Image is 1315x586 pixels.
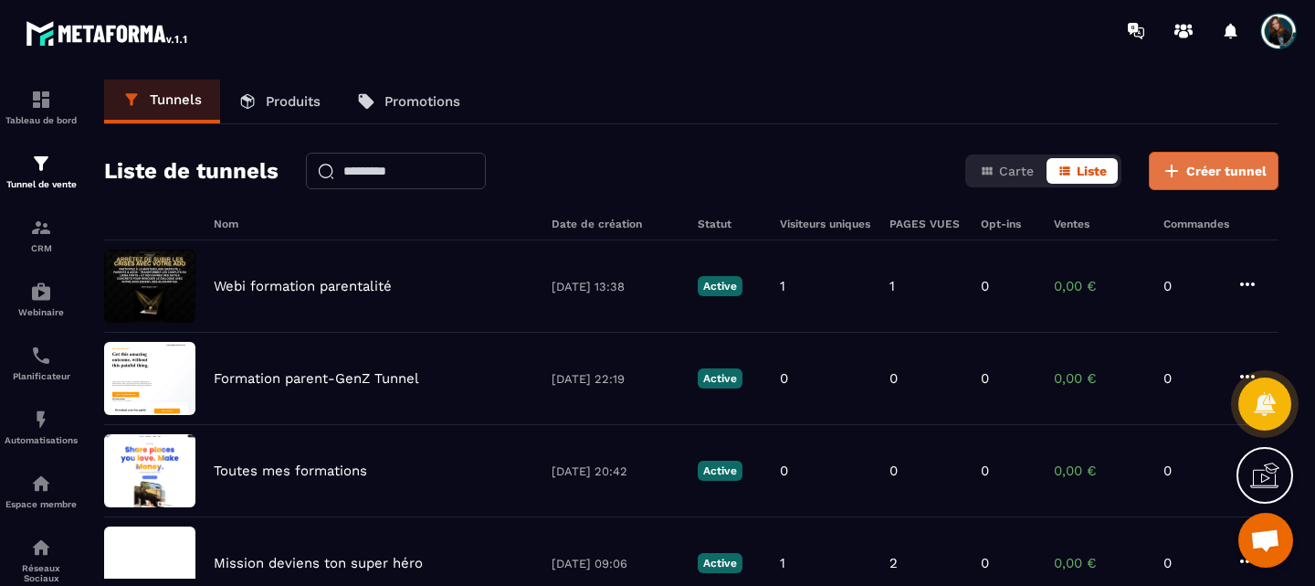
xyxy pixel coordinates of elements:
span: Liste [1077,164,1107,178]
img: formation [30,89,52,111]
p: 0 [981,278,989,294]
p: 0 [981,463,989,479]
h6: Statut [698,218,762,230]
p: 0 [1163,463,1218,479]
p: 0 [981,555,989,571]
p: [DATE] 20:42 [552,464,679,478]
button: Créer tunnel [1149,152,1278,190]
img: image [104,250,195,323]
p: Formation parent-GenZ Tunnel [214,370,419,387]
p: 1 [780,555,785,571]
p: Automatisations [5,435,78,445]
a: Produits [220,80,339,123]
div: Domaine: [DOMAIN_NAME] [47,48,206,62]
p: 0 [1163,278,1218,294]
a: formationformationTableau de bord [5,75,78,139]
p: 0 [1163,370,1218,387]
p: [DATE] 13:38 [552,280,679,293]
a: formationformationCRM [5,203,78,267]
p: 0 [889,370,898,387]
p: Espace membre [5,499,78,509]
img: automations [30,473,52,495]
p: 0,00 € [1054,370,1145,387]
p: 1 [780,278,785,294]
p: Webi formation parentalité [214,278,392,294]
span: Créer tunnel [1186,162,1267,180]
p: Planificateur [5,371,78,381]
p: 0,00 € [1054,278,1145,294]
p: 0 [981,370,989,387]
img: website_grey.svg [29,48,44,62]
a: automationsautomationsAutomatisations [5,395,78,459]
p: Réseaux Sociaux [5,563,78,583]
h6: Ventes [1054,218,1145,230]
h2: Liste de tunnels [104,153,279,189]
div: Domaine [94,108,141,120]
p: Active [698,276,742,296]
button: Liste [1047,158,1118,184]
p: Active [698,368,742,389]
img: tab_keywords_by_traffic_grey.svg [207,106,222,121]
a: Promotions [339,80,479,123]
p: 0 [780,370,788,387]
p: Produits [266,93,321,110]
p: Active [698,553,742,573]
h6: Visiteurs uniques [780,218,871,230]
p: 2 [889,555,898,571]
p: 1 [889,278,895,294]
h6: PAGES VUES [889,218,963,230]
button: Carte [969,158,1045,184]
div: v 4.0.25 [51,29,89,44]
span: Carte [999,164,1034,178]
p: Tableau de bord [5,115,78,125]
p: CRM [5,243,78,253]
p: Webinaire [5,307,78,317]
img: social-network [30,537,52,559]
div: Mots-clés [227,108,279,120]
p: Tunnel de vente [5,179,78,189]
p: 0 [780,463,788,479]
p: 0,00 € [1054,555,1145,571]
a: automationsautomationsEspace membre [5,459,78,523]
p: Mission deviens ton super héro [214,555,423,571]
img: automations [30,409,52,431]
p: Promotions [384,93,460,110]
img: logo_orange.svg [29,29,44,44]
a: Ouvrir le chat [1238,513,1293,568]
a: schedulerschedulerPlanificateur [5,331,78,395]
p: [DATE] 22:19 [552,372,679,386]
img: automations [30,281,52,303]
img: formation [30,153,52,175]
p: 0 [1163,555,1218,571]
img: logo [26,16,190,49]
a: Tunnels [104,80,220,123]
img: image [104,434,195,507]
p: Active [698,461,742,481]
p: 0 [889,463,898,479]
a: automationsautomationsWebinaire [5,267,78,331]
h6: Opt-ins [981,218,1036,230]
img: formation [30,217,52,239]
p: 0,00 € [1054,463,1145,479]
p: [DATE] 09:06 [552,557,679,570]
h6: Nom [214,218,533,230]
img: scheduler [30,345,52,367]
h6: Date de création [552,218,679,230]
h6: Commandes [1163,218,1229,230]
img: tab_domain_overview_orange.svg [74,106,89,121]
a: formationformationTunnel de vente [5,139,78,203]
img: image [104,342,195,415]
p: Toutes mes formations [214,463,367,479]
p: Tunnels [150,91,202,108]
